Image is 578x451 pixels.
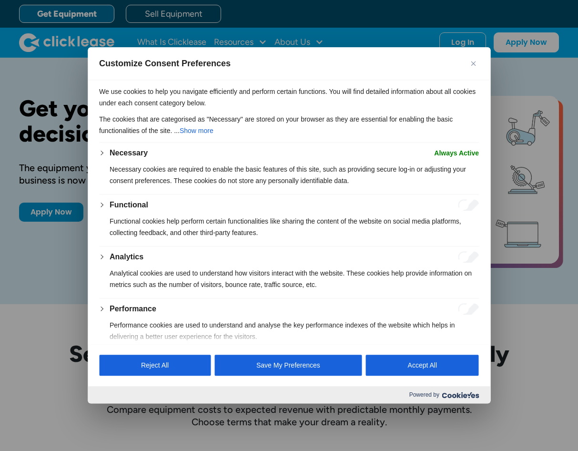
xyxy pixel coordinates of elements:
button: Functional [110,199,148,211]
p: The cookies that are categorised as "Necessary" are stored on your browser as they are essential ... [99,113,479,136]
span: Customize Consent Preferences [99,58,231,69]
button: Analytics [110,251,143,263]
p: Necessary cookies are required to enable the basic features of this site, such as providing secur... [110,164,479,186]
button: Close [467,58,479,69]
button: Save My Preferences [214,355,362,376]
div: Powered by [88,387,490,404]
button: Accept All [366,355,479,376]
button: Show more [180,125,213,136]
p: We use cookies to help you navigate efficiently and perform certain functions. You will find deta... [99,86,479,109]
p: Functional cookies help perform certain functionalities like sharing the content of the website o... [110,215,479,238]
p: Performance cookies are used to understand and analyse the key performance indexes of the website... [110,319,479,342]
img: Close [471,61,476,66]
input: Enable Performance [458,303,479,315]
button: Reject All [99,355,211,376]
span: Always Active [434,147,479,159]
input: Enable Functional [458,199,479,211]
img: Cookieyes logo [442,392,479,398]
button: Necessary [110,147,148,159]
p: Analytical cookies are used to understand how visitors interact with the website. These cookies h... [110,267,479,290]
input: Enable Analytics [458,251,479,263]
button: Performance [110,303,156,315]
div: Customize Consent Preferences [88,47,490,403]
